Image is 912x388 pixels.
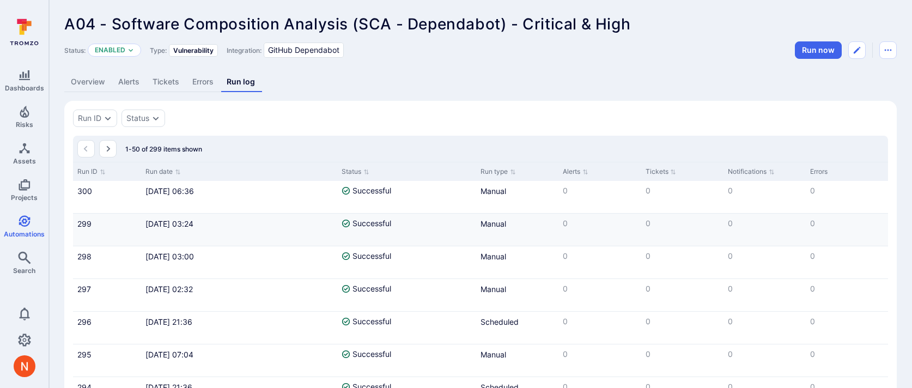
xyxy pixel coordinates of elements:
button: Expand dropdown [127,47,134,53]
div: Cell for Status [337,279,476,311]
svg: Code: 241. DB::Exception: (total) memory limit exceeded: would use 46.10 GiB (attempt to allocate... [342,284,350,293]
div: Cell for Notifications [723,214,806,246]
div: 297 [77,283,137,295]
div: Neeren Patki [14,355,35,377]
div: [DATE] 06:36 [145,185,333,197]
p: 0 [563,185,636,196]
p: Manual [481,185,554,197]
button: Sort by Run ID [77,167,106,176]
button: Sort by Notifications [728,167,775,176]
p: 0 [646,218,719,229]
div: Cell for Run ID [73,279,141,311]
div: Cell for Run date [141,181,337,213]
div: [DATE] 03:00 [145,251,333,262]
div: Cell for Run date [141,246,337,278]
a: Alerts [112,72,146,92]
span: Assets [13,157,36,165]
span: Integration: [227,46,262,54]
div: Cell for Run date [141,312,337,344]
div: 295 [77,349,137,360]
div: 296 [77,316,137,328]
div: Cell for Status [337,246,476,278]
p: Manual [481,349,554,360]
p: 0 [810,251,884,262]
p: 0 [563,251,636,262]
div: Cell for Run ID [73,246,141,278]
button: Go to the previous page [77,140,95,157]
p: 0 [563,316,636,327]
span: Successful [352,218,391,229]
p: 0 [728,349,801,360]
div: Cell for Alerts [558,246,641,278]
div: Cell for Tickets [641,214,723,246]
p: 0 [728,283,801,294]
a: Run log [220,72,262,92]
p: 0 [563,283,636,294]
span: Successful [352,316,391,327]
button: Run ID [78,114,101,123]
div: Cell for Run date [141,214,337,246]
span: Status: [64,46,86,54]
div: Cell for Tickets [641,312,723,344]
p: 0 [646,185,719,196]
span: 1-50 of 299 items shown [125,145,202,153]
div: Status [126,114,149,123]
button: Sort by Alerts [563,167,588,176]
p: Manual [481,283,554,295]
p: 0 [728,218,801,229]
span: Risks [16,120,33,129]
p: Scheduled [481,316,554,328]
div: Cell for Run ID [73,344,141,377]
button: Sort by Run date [145,167,181,176]
button: Sort by Tickets [646,167,677,176]
div: 300 [77,185,137,197]
button: Sort by Run type [481,167,516,176]
button: Run automation [795,41,842,59]
div: Cell for Errors [806,344,888,377]
span: Type: [150,46,167,54]
p: Enabled [95,46,125,54]
div: Cell for Notifications [723,344,806,377]
a: Overview [64,72,112,92]
div: 299 [77,218,137,229]
div: Cell for Tickets [641,246,723,278]
div: Cell for Errors [806,246,888,278]
p: 0 [728,185,801,196]
button: Expand dropdown [104,114,112,123]
div: Cell for Run type [476,279,558,311]
button: Expand dropdown [151,114,160,123]
span: Automations [4,230,45,238]
div: Cell for Run type [476,214,558,246]
button: Go to the next page [99,140,117,157]
div: Cell for Status [337,214,476,246]
p: 0 [810,316,884,327]
div: Cell for Alerts [558,181,641,213]
div: Cell for Run ID [73,214,141,246]
a: Errors [186,72,220,92]
p: 0 [646,349,719,360]
span: Successful [352,251,391,262]
p: 0 [810,218,884,229]
div: Cell for Run ID [73,312,141,344]
div: Automation tabs [64,72,897,92]
p: 0 [728,316,801,327]
p: 0 [563,349,636,360]
div: Cell for Errors [806,279,888,311]
svg: Code: 241. DB::Exception: (total) memory limit exceeded: would use 43.05 GiB (attempt to allocate... [342,219,350,228]
span: Search [13,266,35,275]
div: Cell for Alerts [558,279,641,311]
p: 0 [646,251,719,262]
p: Manual [481,251,554,262]
svg: Code: 241. DB::Exception: (total) memory limit exceeded: would use 44.98 GiB (attempt to allocate... [342,317,350,326]
div: Cell for Status [337,312,476,344]
div: Cell for Errors [806,181,888,213]
span: Successful [352,283,391,294]
svg: Code: 241. DB::Exception: (total) memory limit exceeded: would use 42.13 GiB (attempt to allocate... [342,350,350,359]
button: Edit automation [848,41,866,59]
div: Cell for Alerts [558,344,641,377]
span: Dashboards [5,84,44,92]
svg: Code: 241. DB::Exception: (total) memory limit exceeded: would use 42.52 GiB (attempt to allocate... [342,186,350,195]
div: Cell for Run ID [73,181,141,213]
p: 0 [646,316,719,327]
div: Cell for Run type [476,312,558,344]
